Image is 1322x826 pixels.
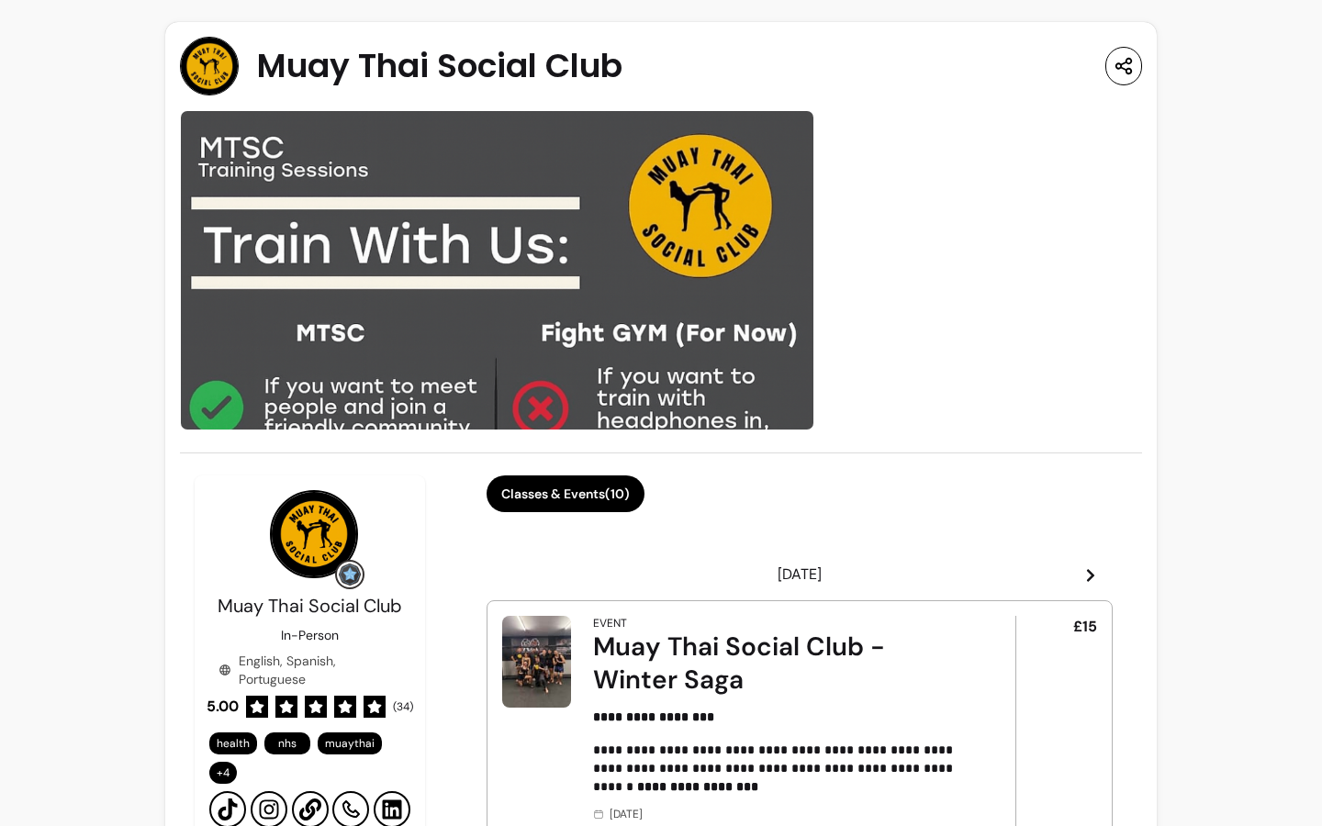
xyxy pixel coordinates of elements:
[281,626,339,644] p: In-Person
[487,556,1113,593] header: [DATE]
[180,37,239,95] img: Provider image
[487,475,644,512] button: Classes & Events(10)
[502,616,571,708] img: Muay Thai Social Club - Winter Saga
[278,736,297,751] span: nhs
[217,736,250,751] span: health
[207,696,239,718] span: 5.00
[257,48,622,84] span: Muay Thai Social Club
[213,765,233,780] span: + 4
[593,631,964,697] div: Muay Thai Social Club - Winter Saga
[218,652,402,688] div: English, Spanish, Portuguese
[593,616,627,631] div: Event
[218,594,402,618] span: Muay Thai Social Club
[325,736,375,751] span: muaythai
[180,110,814,430] img: image-0
[1073,616,1097,638] span: £15
[393,699,413,714] span: ( 34 )
[339,564,361,586] img: Grow
[270,490,358,578] img: Provider image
